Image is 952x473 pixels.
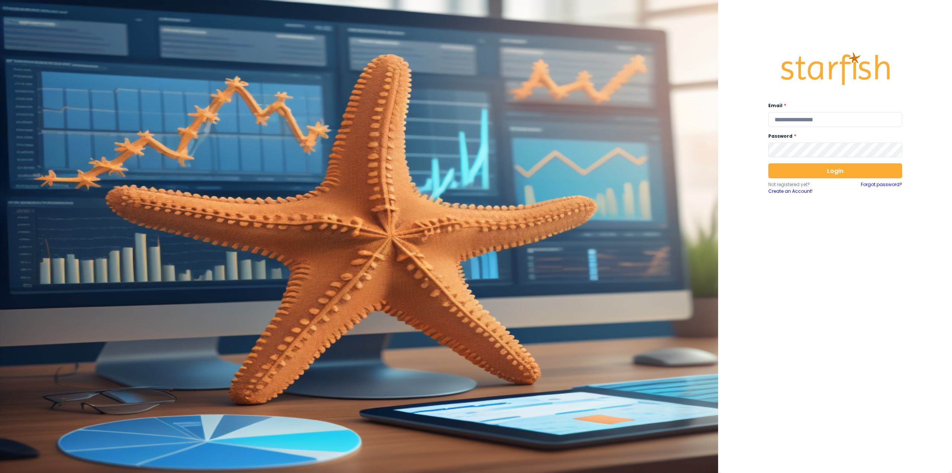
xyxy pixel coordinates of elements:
[768,181,835,188] p: Not registered yet?
[768,102,898,109] label: Email
[861,181,902,195] a: Forgot password?
[768,163,902,178] button: Login
[768,188,835,195] a: Create an Account!
[779,45,891,92] img: Logo.42cb71d561138c82c4ab.png
[768,133,898,140] label: Password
